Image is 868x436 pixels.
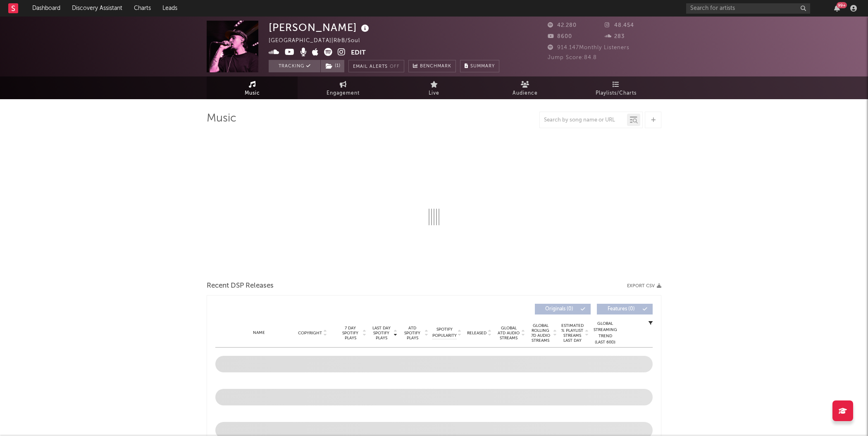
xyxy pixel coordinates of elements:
[596,88,637,98] span: Playlists/Charts
[429,88,439,98] span: Live
[269,21,371,34] div: [PERSON_NAME]
[548,34,572,39] span: 8600
[339,326,361,341] span: 7 Day Spotify Plays
[837,2,847,8] div: 99 +
[389,76,479,99] a: Live
[602,307,640,312] span: Features ( 0 )
[401,326,423,341] span: ATD Spotify Plays
[479,76,570,99] a: Audience
[513,88,538,98] span: Audience
[370,326,392,341] span: Last Day Spotify Plays
[348,60,404,72] button: Email AlertsOff
[548,23,577,28] span: 42.280
[535,304,591,314] button: Originals(0)
[548,45,630,50] span: 914.147 Monthly Listeners
[561,323,584,343] span: Estimated % Playlist Streams Last Day
[232,330,286,336] div: Name
[834,5,840,12] button: 99+
[420,62,451,71] span: Benchmark
[327,88,360,98] span: Engagement
[593,321,618,345] div: Global Streaming Trend (Last 60D)
[470,64,495,69] span: Summary
[529,323,552,343] span: Global Rolling 7D Audio Streams
[467,331,486,336] span: Released
[269,36,370,46] div: [GEOGRAPHIC_DATA] | R&B/Soul
[245,88,260,98] span: Music
[321,60,344,72] button: (1)
[548,55,597,60] span: Jump Score: 84.8
[605,23,634,28] span: 48.454
[497,326,520,341] span: Global ATD Audio Streams
[605,34,625,39] span: 283
[540,307,578,312] span: Originals ( 0 )
[597,304,653,314] button: Features(0)
[351,48,366,58] button: Edit
[298,331,322,336] span: Copyright
[298,76,389,99] a: Engagement
[269,60,320,72] button: Tracking
[390,64,400,69] em: Off
[408,60,456,72] a: Benchmark
[570,76,661,99] a: Playlists/Charts
[460,60,499,72] button: Summary
[432,326,457,339] span: Spotify Popularity
[320,60,345,72] span: ( 1 )
[627,284,661,288] button: Export CSV
[207,76,298,99] a: Music
[207,281,274,291] span: Recent DSP Releases
[686,3,810,14] input: Search for artists
[540,117,627,124] input: Search by song name or URL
